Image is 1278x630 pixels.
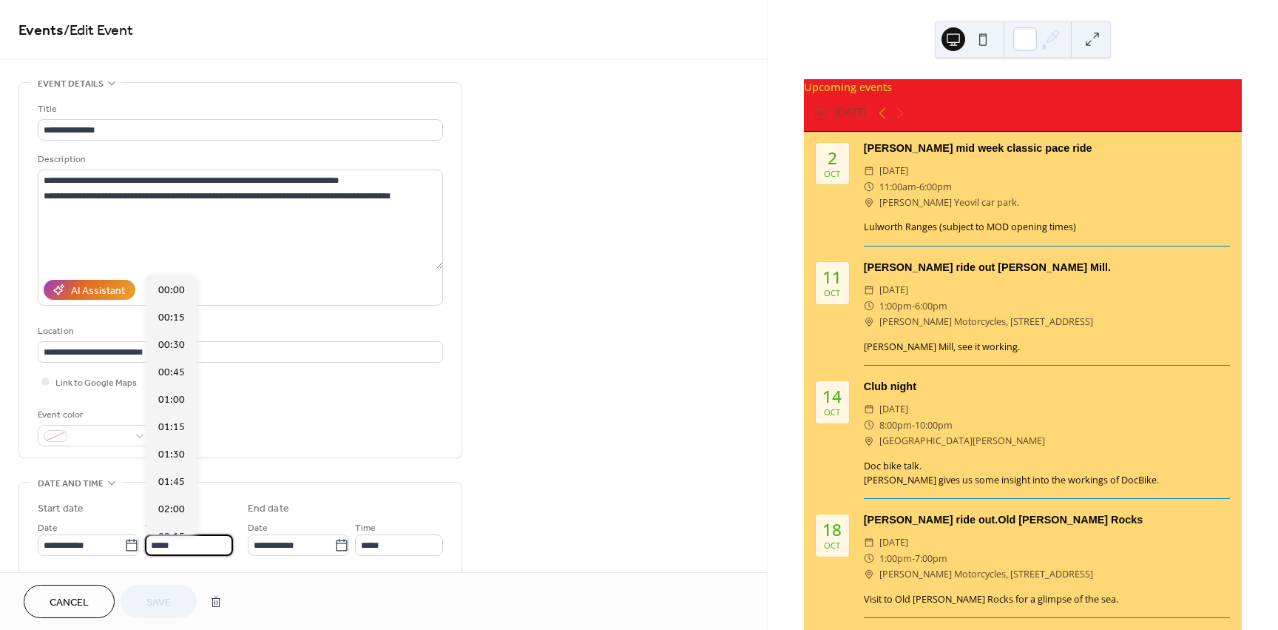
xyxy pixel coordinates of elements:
[864,282,874,298] div: ​
[38,324,440,339] div: Location
[38,476,104,492] span: Date and time
[915,418,953,433] span: 10:00pm
[864,433,874,449] div: ​
[38,101,440,117] div: Title
[158,310,185,326] span: 00:15
[879,433,1045,449] span: [GEOGRAPHIC_DATA][PERSON_NAME]
[879,298,912,314] span: 1:00pm
[864,179,874,195] div: ​
[248,520,268,536] span: Date
[158,502,185,517] span: 02:00
[864,460,1230,488] div: Doc bike talk. [PERSON_NAME] gives us some insight into the workings of DocBike.
[828,150,837,167] div: 2
[879,418,912,433] span: 8:00pm
[158,420,185,435] span: 01:15
[879,566,1093,582] span: [PERSON_NAME] Motorcycles, [STREET_ADDRESS]
[44,280,135,300] button: AI Assistant
[38,76,104,92] span: Event details
[145,520,166,536] span: Time
[38,407,149,423] div: Event color
[879,314,1093,329] span: [PERSON_NAME] Motorcycles, [STREET_ADDRESS]
[71,284,125,299] div: AI Assistant
[864,401,874,417] div: ​
[864,593,1230,607] div: Visit to Old [PERSON_NAME] Rocks for a glimpse of the sea.
[879,179,916,195] span: 11:00am
[158,365,185,381] span: 00:45
[355,520,376,536] span: Time
[824,170,840,178] div: Oct
[822,522,842,539] div: 18
[864,141,1230,157] div: [PERSON_NAME] mid week classic pace ride
[38,152,440,167] div: Description
[912,551,915,566] span: -
[158,475,185,490] span: 01:45
[158,338,185,353] span: 00:30
[18,16,64,45] a: Events
[824,541,840,549] div: Oct
[822,269,842,286] div: 11
[864,341,1230,355] div: [PERSON_NAME] Mill, see it working.
[915,551,947,566] span: 7:00pm
[158,447,185,463] span: 01:30
[824,289,840,297] div: Oct
[915,298,947,314] span: 6:00pm
[879,535,908,550] span: [DATE]
[916,179,919,195] span: -
[864,221,1230,235] div: Lulworth Ranges (subject to MOD opening times)
[158,529,185,545] span: 02:15
[64,16,133,45] span: / Edit Event
[864,298,874,314] div: ​
[879,163,908,178] span: [DATE]
[822,389,842,406] div: 14
[919,179,952,195] span: 6:00pm
[912,298,915,314] span: -
[879,401,908,417] span: [DATE]
[864,379,1230,395] div: Club night
[824,408,840,416] div: Oct
[38,501,84,517] div: Start date
[50,595,89,611] span: Cancel
[912,418,915,433] span: -
[879,195,1019,210] span: [PERSON_NAME] Yeovil car park.
[864,566,874,582] div: ​
[864,314,874,329] div: ​
[864,535,874,550] div: ​
[864,512,1230,529] div: [PERSON_NAME] ride out.Old [PERSON_NAME] Rocks
[55,375,137,391] span: Link to Google Maps
[24,585,115,618] button: Cancel
[158,392,185,408] span: 01:00
[864,418,874,433] div: ​
[864,260,1230,276] div: [PERSON_NAME] ride out [PERSON_NAME] Mill.
[864,551,874,566] div: ​
[864,195,874,210] div: ​
[879,282,908,298] span: [DATE]
[864,163,874,178] div: ​
[38,520,58,536] span: Date
[248,501,289,517] div: End date
[804,79,1242,95] div: Upcoming events
[879,551,912,566] span: 1:00pm
[158,283,185,298] span: 00:00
